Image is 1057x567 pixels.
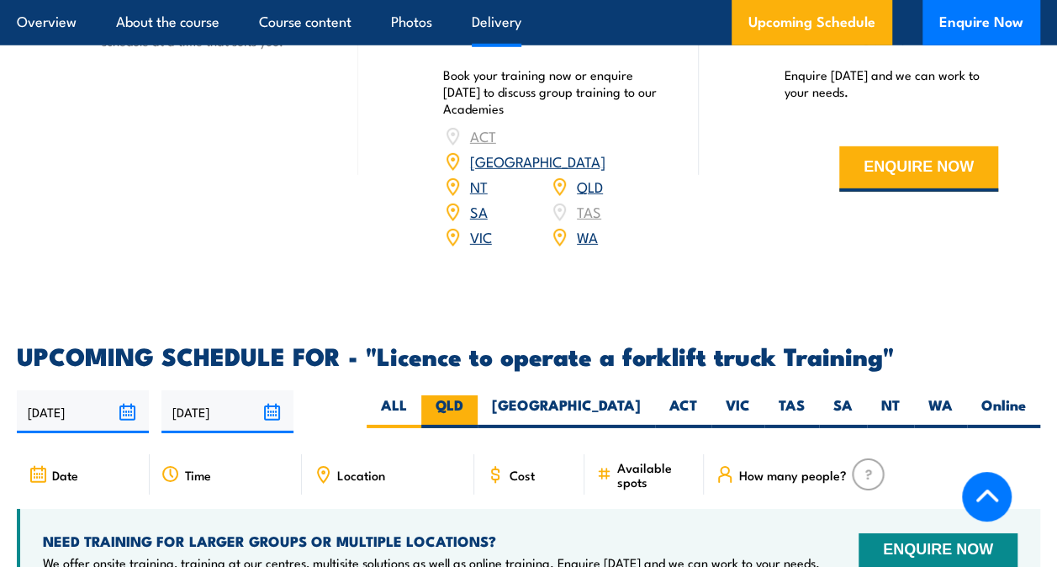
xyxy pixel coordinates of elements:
[470,226,492,246] a: VIC
[421,395,478,428] label: QLD
[739,468,847,482] span: How many people?
[784,66,998,100] p: Enquire [DATE] and we can work to your needs.
[470,176,488,196] a: NT
[819,395,867,428] label: SA
[367,395,421,428] label: ALL
[867,395,914,428] label: NT
[470,151,605,171] a: [GEOGRAPHIC_DATA]
[185,468,211,482] span: Time
[52,468,78,482] span: Date
[510,468,535,482] span: Cost
[655,395,711,428] label: ACT
[337,468,385,482] span: Location
[967,395,1040,428] label: Online
[577,226,598,246] a: WA
[17,390,149,433] input: From date
[161,390,293,433] input: To date
[711,395,764,428] label: VIC
[17,344,1040,366] h2: UPCOMING SCHEDULE FOR - "Licence to operate a forklift truck Training"
[478,395,655,428] label: [GEOGRAPHIC_DATA]
[470,201,488,221] a: SA
[577,176,603,196] a: QLD
[443,66,658,117] p: Book your training now or enquire [DATE] to discuss group training to our Academies
[617,460,692,489] span: Available spots
[914,395,967,428] label: WA
[839,146,998,192] button: ENQUIRE NOW
[43,532,820,550] h4: NEED TRAINING FOR LARGER GROUPS OR MULTIPLE LOCATIONS?
[764,395,819,428] label: TAS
